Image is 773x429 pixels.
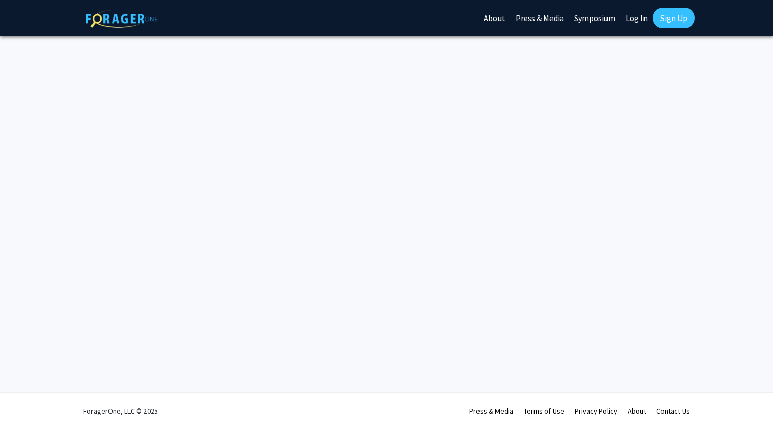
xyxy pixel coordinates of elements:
a: Press & Media [469,406,513,416]
a: Sign Up [653,8,695,28]
a: Terms of Use [524,406,564,416]
div: ForagerOne, LLC © 2025 [83,393,158,429]
a: About [628,406,646,416]
a: Privacy Policy [575,406,617,416]
a: Contact Us [656,406,690,416]
img: ForagerOne Logo [86,10,158,28]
